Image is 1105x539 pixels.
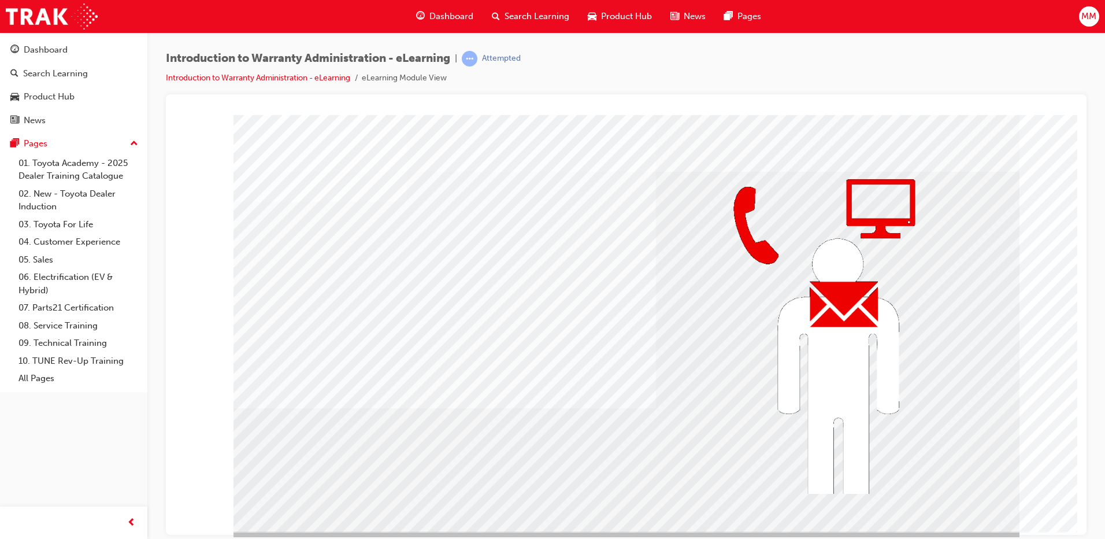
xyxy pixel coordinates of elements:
a: Dashboard [5,39,143,61]
a: Introduction to Warranty Administration - eLearning [166,73,350,83]
a: 10. TUNE Rev-Up Training [14,352,143,370]
button: Pages [5,133,143,154]
span: car-icon [588,9,596,24]
img: Trak [6,3,98,29]
div: Dashboard [24,43,68,57]
span: pages-icon [10,139,19,149]
span: MM [1081,10,1096,23]
div: Product Hub [24,90,75,104]
a: All Pages [14,370,143,387]
a: car-iconProduct Hub [579,5,661,28]
div: Attempted [482,53,521,64]
a: Search Learning [5,63,143,84]
a: news-iconNews [661,5,715,28]
a: News [5,110,143,131]
span: Product Hub [601,10,652,23]
a: 02. New - Toyota Dealer Induction [14,185,143,216]
a: 08. Service Training [14,317,143,335]
span: Search Learning [505,10,569,23]
div: News [24,114,46,127]
span: Pages [737,10,761,23]
span: news-icon [670,9,679,24]
span: search-icon [10,69,18,79]
a: search-iconSearch Learning [483,5,579,28]
div: Pages [24,137,47,150]
div: Search Learning [23,67,88,80]
a: pages-iconPages [715,5,770,28]
span: Dashboard [429,10,473,23]
a: guage-iconDashboard [407,5,483,28]
li: eLearning Module View [362,72,447,85]
a: 04. Customer Experience [14,233,143,251]
span: search-icon [492,9,500,24]
a: 07. Parts21 Certification [14,299,143,317]
a: 03. Toyota For Life [14,216,143,234]
span: News [684,10,706,23]
span: pages-icon [724,9,733,24]
a: 06. Electrification (EV & Hybrid) [14,268,143,299]
a: Product Hub [5,86,143,108]
span: car-icon [10,92,19,102]
span: news-icon [10,116,19,126]
span: up-icon [130,136,138,152]
span: guage-icon [416,9,425,24]
span: prev-icon [127,516,136,530]
span: guage-icon [10,45,19,56]
button: DashboardSearch LearningProduct HubNews [5,37,143,133]
a: 05. Sales [14,251,143,269]
span: learningRecordVerb_ATTEMPT-icon [462,51,477,67]
span: | [455,52,457,65]
span: Introduction to Warranty Administration - eLearning [166,52,450,65]
a: 09. Technical Training [14,334,143,352]
a: 01. Toyota Academy - 2025 Dealer Training Catalogue [14,154,143,185]
button: MM [1079,6,1099,27]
